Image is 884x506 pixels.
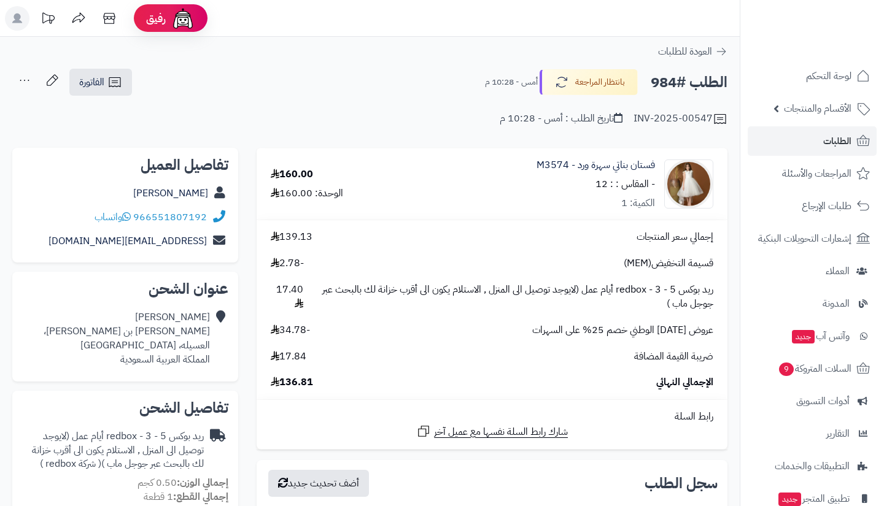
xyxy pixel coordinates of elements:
[634,350,713,364] span: ضريبة القيمة المضافة
[748,224,877,253] a: إشعارات التحويلات البنكية
[540,69,638,95] button: بانتظار المراجعة
[779,362,794,376] span: 9
[748,191,877,221] a: طلبات الإرجاع
[775,458,850,475] span: التطبيقات والخدمات
[33,6,63,34] a: تحديثات المنصة
[271,256,304,270] span: -2.78
[316,283,713,311] span: ريد بوكس redbox - 3 - 5 أيام عمل (لايوجد توصيل الى المنزل , الاستلام يكون الى أقرب خزانة لك بالبح...
[748,61,877,91] a: لوحة التحكم
[595,177,655,191] small: - المقاس : : 12
[271,167,313,182] div: 160.00
[823,295,850,312] span: المدونة
[69,69,132,96] a: الفاتورة
[748,321,877,351] a: وآتس آبجديد
[748,126,877,156] a: الطلبات
[826,425,850,442] span: التقارير
[802,197,851,215] span: طلبات الإرجاع
[22,429,204,472] div: ريد بوكس redbox - 3 - 5 أيام عمل (لايوجد توصيل الى المنزل , الاستلام يكون الى أقرب خزانة لك بالبح...
[173,489,228,504] strong: إجمالي القطع:
[177,475,228,490] strong: إجمالي الوزن:
[778,360,851,377] span: السلات المتروكة
[791,328,850,345] span: وآتس آب
[801,34,872,60] img: logo-2.png
[271,186,343,201] div: الوحدة: 160.00
[778,493,801,506] span: جديد
[532,323,713,337] span: عروض [DATE] الوطني خصم 25% على السهرات
[416,424,568,439] a: شارك رابط السلة نفسها مع عميل آخر
[268,470,369,497] button: أضف تحديث جديد
[48,234,207,248] a: [EMAIL_ADDRESS][DOMAIN_NAME]
[271,283,303,311] span: 17.40
[806,67,851,85] span: لوحة التحكم
[748,289,877,318] a: المدونة
[271,230,312,244] span: 139.13
[782,165,851,182] span: المراجعات والأسئلة
[138,475,228,490] small: 0.50 كجم
[748,159,877,188] a: المراجعات والأسئلة
[40,456,101,471] span: ( شركة redbox )
[637,230,713,244] span: إجمالي سعر المنتجات
[665,159,713,209] img: 1733158881-IMG_2024120217123713-90x90.jpg
[22,401,228,415] h2: تفاصيل الشحن
[22,158,228,172] h2: تفاصيل العميل
[826,263,850,280] span: العملاء
[22,282,228,296] h2: عنوان الشحن
[758,230,851,247] span: إشعارات التحويلات البنكية
[748,386,877,416] a: أدوات التسويق
[651,70,727,95] h2: الطلب #984
[144,489,228,504] small: 1 قطعة
[500,112,622,126] div: تاريخ الطلب : أمس - 10:28 م
[271,323,310,337] span: -34.78
[784,100,851,117] span: الأقسام والمنتجات
[271,375,313,389] span: 136.81
[645,476,718,491] h3: سجل الطلب
[44,310,210,366] div: [PERSON_NAME] [PERSON_NAME] بن [PERSON_NAME]، العسيله، [GEOGRAPHIC_DATA] المملكة العربية السعودية
[656,375,713,389] span: الإجمالي النهائي
[748,451,877,481] a: التطبيقات والخدمات
[79,75,104,90] span: الفاتورة
[624,256,713,270] span: قسيمة التخفيض(MEM)
[658,44,727,59] a: العودة للطلبات
[748,354,877,383] a: السلات المتروكة9
[537,158,655,172] a: فستان بناتي سهرة ورد - M3574
[748,419,877,448] a: التقارير
[796,393,850,410] span: أدوات التسويق
[271,350,306,364] span: 17.84
[434,425,568,439] span: شارك رابط السلة نفسها مع عميل آخر
[485,76,538,88] small: أمس - 10:28 م
[658,44,712,59] span: العودة للطلبات
[621,196,655,210] div: الكمية: 1
[171,6,195,31] img: ai-face.png
[146,11,166,26] span: رفيق
[262,410,723,424] div: رابط السلة
[95,210,131,224] a: واتساب
[133,186,208,201] a: [PERSON_NAME]
[823,132,851,150] span: الطلبات
[634,112,727,126] div: INV-2025-00547
[133,210,207,224] a: 966551807192
[748,256,877,286] a: العملاء
[792,330,815,343] span: جديد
